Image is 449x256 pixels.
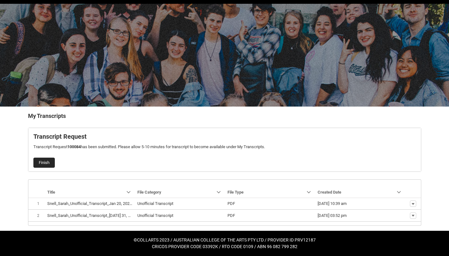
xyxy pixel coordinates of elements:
lightning-base-formatted-text: Unofficial Transcript [137,213,173,218]
lightning-base-formatted-text: Unofficial Transcript [137,201,173,206]
b: Transcript Request [33,133,87,140]
lightning-formatted-date-time: [DATE] 03:52 pm [318,213,347,218]
article: Request_Student_Transcript flow [28,128,421,172]
lightning-base-formatted-text: PDF [227,201,235,206]
b: My Transcripts [28,113,66,119]
lightning-base-formatted-text: Snell_Sarah_Unofficial_Transcript_Jan 20, 2023.pdf [47,201,139,206]
lightning-base-formatted-text: Snell_Sarah_Unofficial_Transcript_[DATE] 31, 2024.pdf [47,213,144,218]
p: Transcript Request has been submitted. Please allow 5-10 minutes for transcript to become availab... [33,144,416,150]
lightning-formatted-date-time: [DATE] 10:39 am [318,201,347,206]
lightning-base-formatted-text: PDF [227,213,235,218]
button: Finish [33,158,55,168]
b: 100084 [67,144,81,149]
